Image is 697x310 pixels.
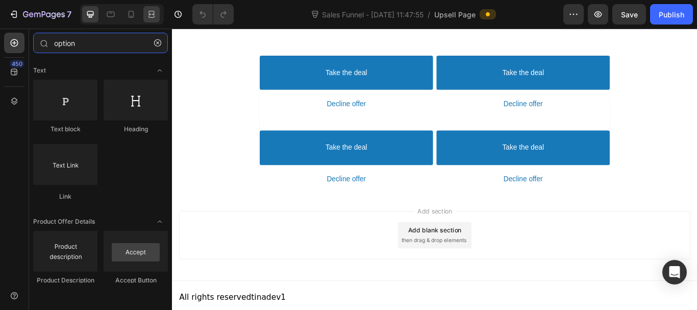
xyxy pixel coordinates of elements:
button: Publish [650,4,693,25]
button: Save [612,4,646,25]
bdo: Take the deal [385,46,433,57]
span: then drag & drop elements [267,243,343,252]
button: Decline offer [308,79,510,98]
span: Save [621,10,638,19]
div: Heading [104,125,168,134]
p: 7 [67,8,71,20]
div: Add blank section [275,230,337,241]
div: Undo/Redo [192,4,234,25]
button: Decline offer [102,166,304,185]
bdo: Decline offer [180,171,226,181]
div: Publish [659,9,684,20]
button: Take the deal [102,119,304,159]
bdo: Decline offer [386,171,432,181]
span: Toggle open [152,213,168,230]
div: Open Intercom Messenger [662,260,687,284]
bdo: Take the deal [385,134,433,145]
button: 7 [4,4,76,25]
div: Link [33,192,97,201]
bdo: Take the deal [179,46,227,57]
div: Text block [33,125,97,134]
bdo: Take the deal [179,134,227,145]
button: Decline offer [102,79,304,98]
button: Take the deal [308,119,510,159]
div: Product Description [33,276,97,285]
button: Decline offer [308,166,510,185]
span: / [428,9,430,20]
span: Product Offer Details [33,217,95,226]
button: Take the deal [308,32,510,72]
bdo: Decline offer [386,83,432,93]
span: Sales Funnel - [DATE] 11:47:55 [320,9,426,20]
bdo: Decline offer [180,83,226,93]
div: Accept Button [104,276,168,285]
span: Upsell Page [434,9,476,20]
iframe: Design area [172,29,697,310]
span: Toggle open [152,62,168,79]
input: Search Sections & Elements [33,33,168,53]
div: 450 [10,60,24,68]
span: Add section [282,207,331,218]
span: Text [33,66,46,75]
